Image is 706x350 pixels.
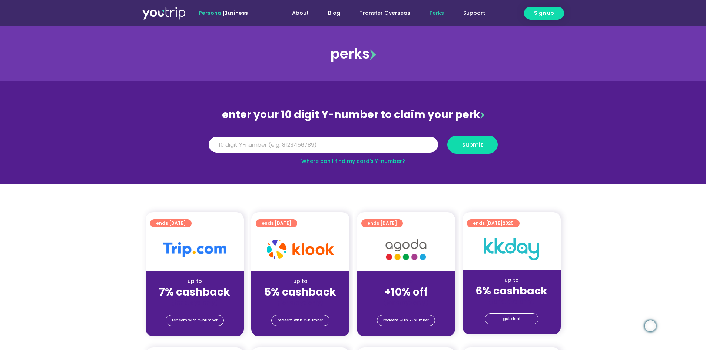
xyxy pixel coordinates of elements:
div: up to [257,277,344,285]
nav: Menu [268,6,495,20]
div: (for stays only) [363,299,449,307]
span: ends [DATE] [156,219,186,227]
div: up to [152,277,238,285]
a: Blog [318,6,350,20]
a: Where can I find my card’s Y-number? [301,157,405,165]
span: submit [462,142,483,147]
strong: 5% cashback [264,285,336,299]
span: redeem with Y-number [383,315,429,326]
a: ends [DATE] [256,219,297,227]
strong: +10% off [384,285,428,299]
a: Business [224,9,248,17]
span: Personal [199,9,223,17]
span: up to [399,277,413,285]
button: submit [447,136,498,154]
a: Sign up [524,7,564,20]
strong: 6% cashback [475,284,547,298]
div: (for stays only) [257,299,344,307]
a: Support [454,6,495,20]
a: Perks [420,6,454,20]
a: ends [DATE] [361,219,403,227]
div: (for stays only) [468,298,555,306]
span: ends [DATE] [367,219,397,227]
a: Transfer Overseas [350,6,420,20]
a: ends [DATE]2025 [467,219,520,227]
span: 2025 [503,220,514,226]
strong: 7% cashback [159,285,230,299]
a: redeem with Y-number [166,315,224,326]
a: About [282,6,318,20]
a: ends [DATE] [150,219,192,227]
span: get deal [503,314,520,324]
span: | [199,9,248,17]
input: 10 digit Y-number (e.g. 8123456789) [209,137,438,153]
span: redeem with Y-number [172,315,218,326]
span: ends [DATE] [473,219,514,227]
a: redeem with Y-number [377,315,435,326]
a: get deal [485,313,538,324]
span: redeem with Y-number [278,315,323,326]
a: redeem with Y-number [271,315,329,326]
span: ends [DATE] [262,219,291,227]
div: up to [468,276,555,284]
form: Y Number [209,136,498,159]
span: Sign up [534,9,554,17]
div: enter your 10 digit Y-number to claim your perk [205,105,501,124]
div: (for stays only) [152,299,238,307]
